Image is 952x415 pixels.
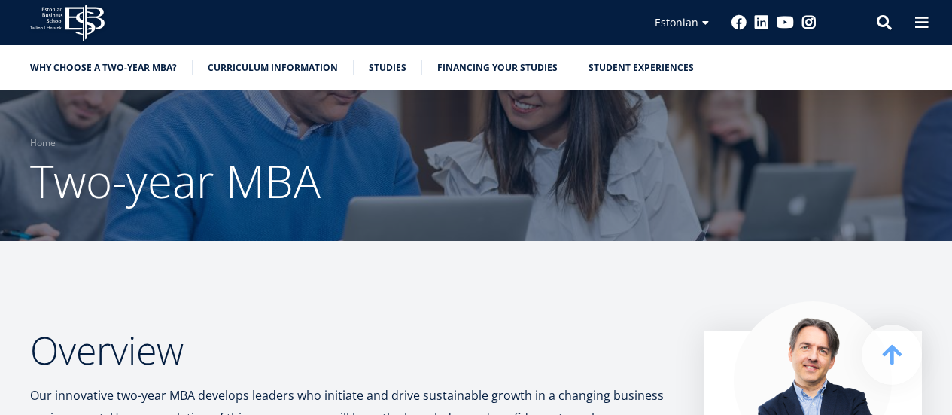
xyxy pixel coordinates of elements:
font: Overview [30,325,184,376]
font: Two-year MBA [30,150,321,212]
font: Why choose a two-year MBA? [30,61,177,74]
font: Curriculum information [208,61,338,74]
font: Home [30,136,56,149]
a: Why choose a two-year MBA? [30,60,177,75]
font: Studies [369,61,406,74]
font: Student experiences [589,61,694,74]
a: Financing your studies [437,60,558,75]
a: Curriculum information [208,60,338,75]
font: Financing your studies [437,61,558,74]
a: Home [30,136,56,151]
a: Student experiences [589,60,694,75]
a: Studies [369,60,406,75]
